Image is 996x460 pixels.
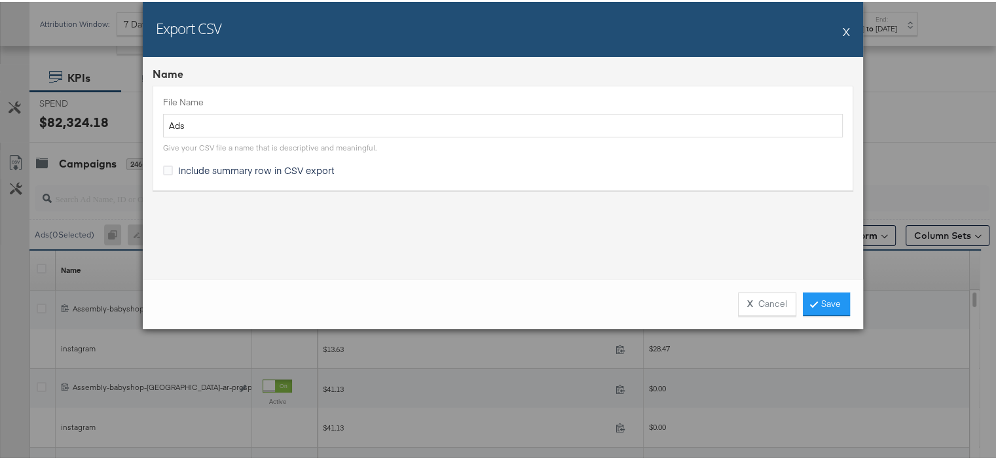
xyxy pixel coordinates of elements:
[163,94,843,107] label: File Name
[153,65,853,80] div: Name
[747,296,753,308] strong: X
[803,291,850,314] a: Save
[738,291,796,314] button: XCancel
[843,16,850,43] button: X
[178,162,335,175] span: Include summary row in CSV export
[163,141,377,151] div: Give your CSV file a name that is descriptive and meaningful.
[156,16,221,36] h2: Export CSV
